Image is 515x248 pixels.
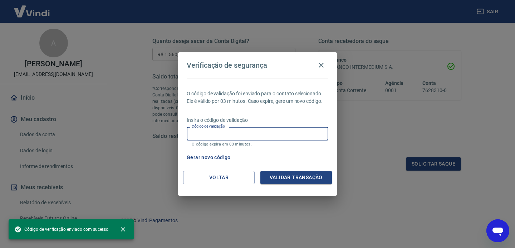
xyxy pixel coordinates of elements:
[187,116,328,124] p: Insira o código de validação
[187,90,328,105] p: O código de validação foi enviado para o contato selecionado. Ele é válido por 03 minutos. Caso e...
[187,61,267,70] h4: Verificação de segurança
[14,226,109,233] span: Código de verificação enviado com sucesso.
[486,219,509,242] iframe: Botão para abrir a janela de mensagens
[183,171,255,184] button: Voltar
[115,221,131,237] button: close
[260,171,332,184] button: Validar transação
[192,142,323,147] p: O código expira em 03 minutos.
[184,151,234,164] button: Gerar novo código
[192,124,225,129] label: Código de validação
